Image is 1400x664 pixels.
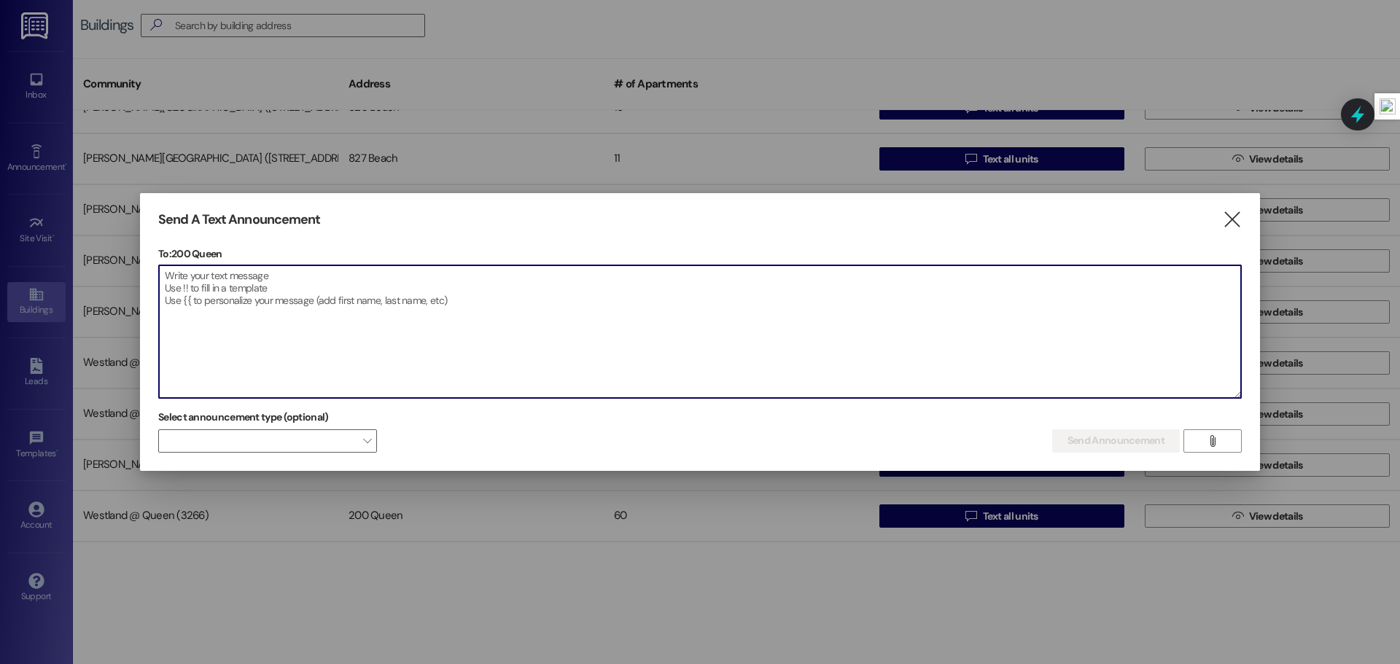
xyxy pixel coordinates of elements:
[158,406,329,429] label: Select announcement type (optional)
[158,246,1242,261] p: To: 200 Queen
[1207,435,1218,447] i: 
[1052,429,1180,453] button: Send Announcement
[1222,212,1242,227] i: 
[1067,433,1164,448] span: Send Announcement
[158,211,320,228] h3: Send A Text Announcement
